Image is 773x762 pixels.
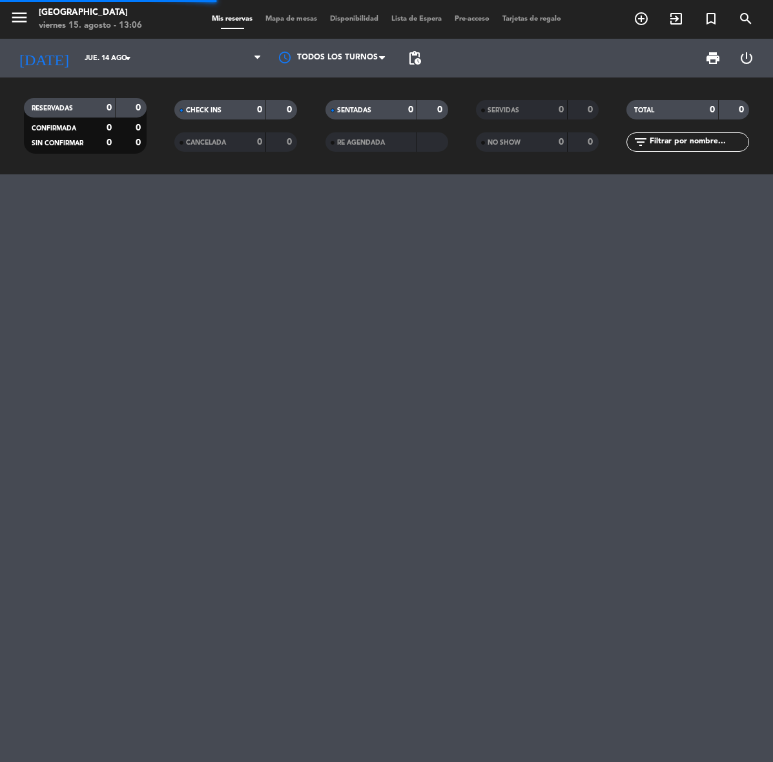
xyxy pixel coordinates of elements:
[588,105,595,114] strong: 0
[39,6,142,19] div: [GEOGRAPHIC_DATA]
[633,134,648,150] i: filter_list
[738,11,754,26] i: search
[634,107,654,114] span: TOTAL
[437,105,445,114] strong: 0
[32,105,73,112] span: RESERVADAS
[705,50,721,66] span: print
[10,8,29,32] button: menu
[136,103,143,112] strong: 0
[488,107,519,114] span: SERVIDAS
[634,11,649,26] i: add_circle_outline
[186,107,222,114] span: CHECK INS
[559,105,564,114] strong: 0
[107,103,112,112] strong: 0
[488,139,520,146] span: NO SHOW
[107,138,112,147] strong: 0
[10,44,78,72] i: [DATE]
[205,15,259,23] span: Mis reservas
[32,125,76,132] span: CONFIRMADA
[407,50,422,66] span: pending_actions
[32,140,83,147] span: SIN CONFIRMAR
[730,39,763,77] div: LOG OUT
[559,138,564,147] strong: 0
[408,105,413,114] strong: 0
[710,105,715,114] strong: 0
[337,107,371,114] span: SENTADAS
[385,15,448,23] span: Lista de Espera
[337,139,385,146] span: RE AGENDADA
[448,15,496,23] span: Pre-acceso
[107,123,112,132] strong: 0
[257,105,262,114] strong: 0
[739,105,747,114] strong: 0
[648,135,748,149] input: Filtrar por nombre...
[496,15,568,23] span: Tarjetas de regalo
[739,50,754,66] i: power_settings_new
[136,138,143,147] strong: 0
[39,19,142,32] div: viernes 15. agosto - 13:06
[120,50,136,66] i: arrow_drop_down
[287,138,294,147] strong: 0
[136,123,143,132] strong: 0
[259,15,324,23] span: Mapa de mesas
[10,8,29,27] i: menu
[186,139,226,146] span: CANCELADA
[257,138,262,147] strong: 0
[703,11,719,26] i: turned_in_not
[287,105,294,114] strong: 0
[668,11,684,26] i: exit_to_app
[324,15,385,23] span: Disponibilidad
[588,138,595,147] strong: 0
